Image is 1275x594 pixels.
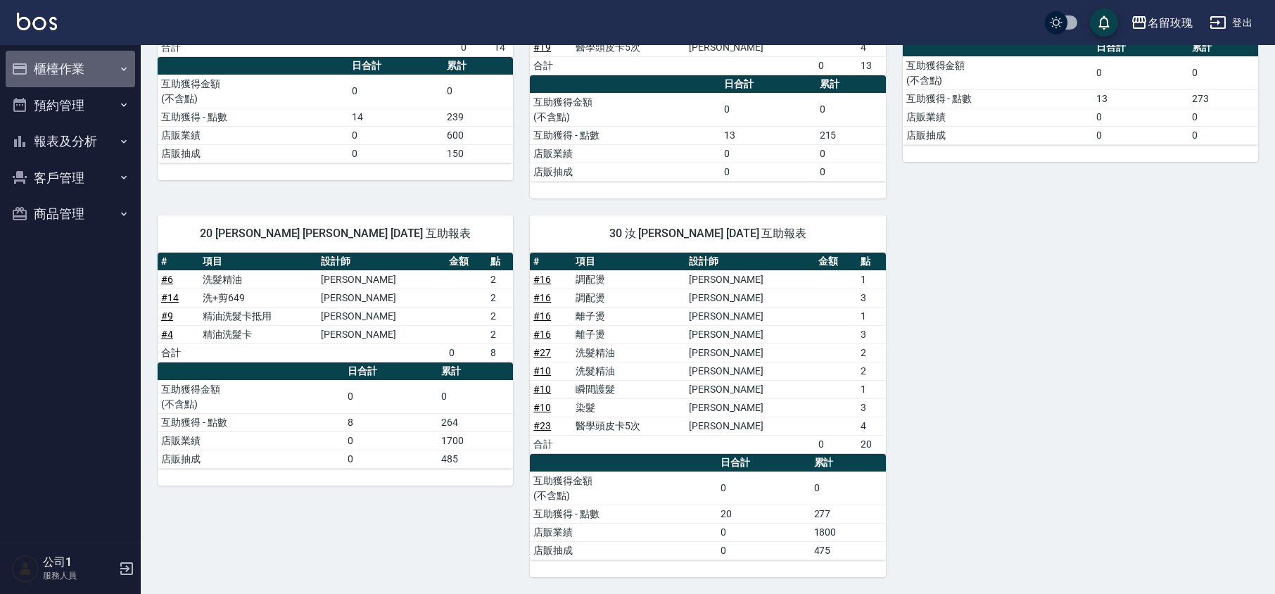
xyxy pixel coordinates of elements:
td: 475 [811,541,886,560]
a: #16 [533,274,551,285]
td: 店販業績 [530,144,721,163]
td: 2 [487,325,513,343]
td: 0 [443,75,513,108]
th: 設計師 [685,253,815,271]
td: 13 [721,126,816,144]
div: 名留玫瑰 [1148,14,1193,32]
td: 14 [490,38,513,56]
td: [PERSON_NAME] [685,398,815,417]
td: 0 [457,38,490,56]
td: 0 [344,450,438,468]
button: 客戶管理 [6,160,135,196]
td: [PERSON_NAME] [685,289,815,307]
th: 金額 [445,253,487,271]
a: #16 [533,310,551,322]
td: 調配燙 [572,270,685,289]
td: 13 [857,56,886,75]
table: a dense table [903,39,1258,145]
td: 8 [487,343,513,362]
table: a dense table [158,57,513,163]
td: 洗髮精油 [572,362,685,380]
td: 0 [1188,56,1258,89]
span: 20 [PERSON_NAME] [PERSON_NAME] [DATE] 互助報表 [175,227,496,241]
td: 277 [811,505,886,523]
td: 互助獲得金額 (不含點) [530,472,716,505]
button: save [1090,8,1118,37]
td: 合計 [158,38,191,56]
td: [PERSON_NAME] [317,325,445,343]
td: 14 [348,108,444,126]
a: #10 [533,402,551,413]
td: 0 [717,523,811,541]
td: 瞬間護髮 [572,380,685,398]
td: [PERSON_NAME] [317,270,445,289]
td: 離子燙 [572,307,685,325]
th: 累計 [811,454,886,472]
td: 3 [857,325,886,343]
button: 櫃檯作業 [6,51,135,87]
td: 4 [857,417,886,435]
th: 點 [857,253,886,271]
td: 染髮 [572,398,685,417]
button: 登出 [1204,10,1258,36]
td: [PERSON_NAME] [685,417,815,435]
a: #6 [161,274,173,285]
table: a dense table [530,253,885,454]
button: 商品管理 [6,196,135,232]
a: #10 [533,365,551,377]
a: #23 [533,420,551,431]
td: 互助獲得 - 點數 [530,505,716,523]
td: 0 [1188,108,1258,126]
table: a dense table [158,362,513,469]
th: 日合計 [1093,39,1188,57]
td: 2 [487,289,513,307]
td: 互助獲得金額 (不含點) [530,93,721,126]
th: 累計 [816,75,886,94]
td: 264 [438,413,513,431]
td: 合計 [530,56,572,75]
td: 0 [815,435,857,453]
td: 0 [816,144,886,163]
td: 20 [717,505,811,523]
a: #27 [533,347,551,358]
td: 0 [348,75,444,108]
td: 店販抽成 [530,541,716,560]
td: 店販抽成 [158,144,348,163]
td: 0 [1188,126,1258,144]
td: 店販業績 [158,431,344,450]
td: 互助獲得 - 點數 [158,413,344,431]
td: 485 [438,450,513,468]
td: 洗髮精油 [572,343,685,362]
th: 日合計 [344,362,438,381]
a: #19 [533,42,551,53]
td: 0 [717,472,811,505]
td: 1800 [811,523,886,541]
a: #4 [161,329,173,340]
th: 項目 [199,253,317,271]
a: #16 [533,292,551,303]
td: 合計 [530,435,572,453]
td: 精油洗髮卡 [199,325,317,343]
th: # [158,253,199,271]
th: # [530,253,572,271]
td: 0 [1093,56,1188,89]
td: 0 [811,472,886,505]
table: a dense table [530,75,885,182]
td: 互助獲得金額 (不含點) [158,75,348,108]
td: 店販業績 [903,108,1093,126]
td: 1 [857,380,886,398]
td: 20 [857,435,886,453]
td: 互助獲得 - 點數 [158,108,348,126]
td: [PERSON_NAME] [685,343,815,362]
td: 互助獲得 - 點數 [903,89,1093,108]
td: [PERSON_NAME] [685,307,815,325]
td: 0 [816,163,886,181]
td: [PERSON_NAME] [685,38,815,56]
p: 服務人員 [43,569,115,582]
td: 0 [438,380,513,413]
th: 累計 [1188,39,1258,57]
button: 預約管理 [6,87,135,124]
a: #14 [161,292,179,303]
td: 1 [857,307,886,325]
td: 600 [443,126,513,144]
